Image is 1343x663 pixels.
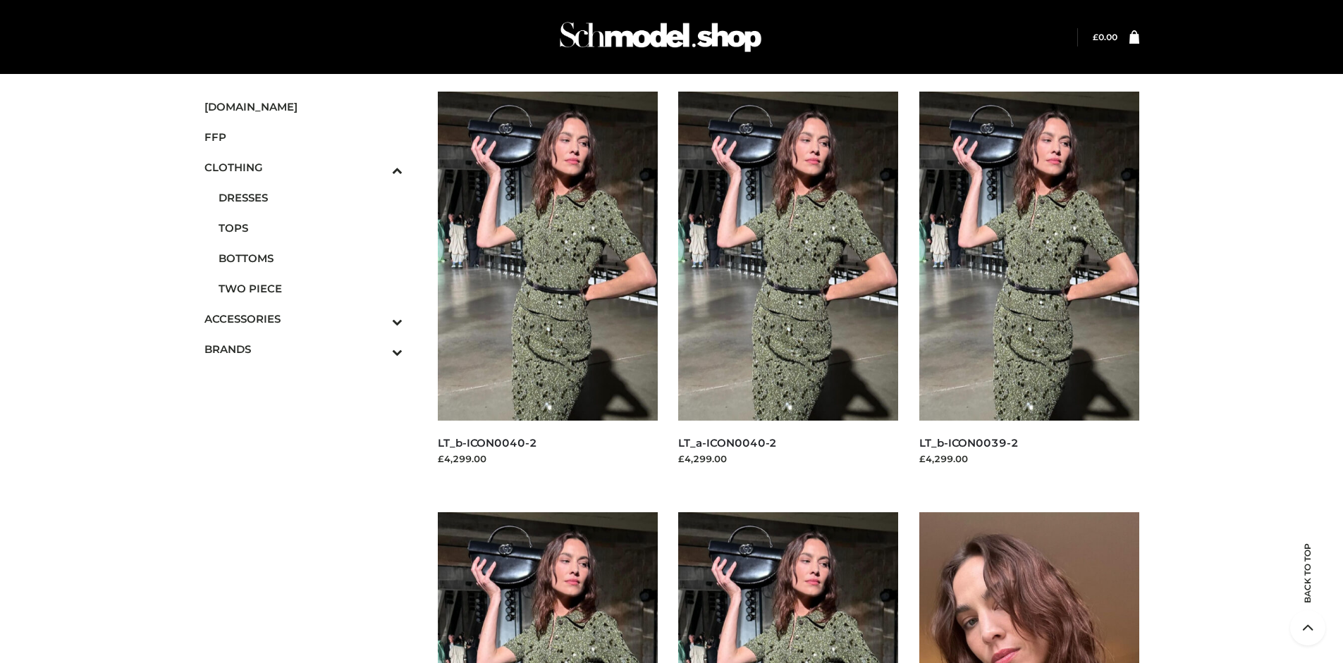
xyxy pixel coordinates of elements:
bdi: 0.00 [1093,32,1117,42]
span: £ [1093,32,1098,42]
a: LT_b-ICON0039-2 [919,436,1019,450]
span: BRANDS [204,341,403,357]
a: BRANDSToggle Submenu [204,334,403,364]
span: TWO PIECE [219,280,403,297]
button: Toggle Submenu [353,334,403,364]
a: LT_b-ICON0040-2 [438,436,537,450]
div: £4,299.00 [919,452,1139,466]
span: ACCESSORIES [204,311,403,327]
a: CLOTHINGToggle Submenu [204,152,403,182]
span: TOPS [219,220,403,236]
div: £4,299.00 [678,452,898,466]
span: CLOTHING [204,159,403,175]
img: Schmodel Admin 964 [555,9,766,65]
a: [DOMAIN_NAME] [204,92,403,122]
a: TOPS [219,213,403,243]
span: BOTTOMS [219,250,403,266]
a: TWO PIECE [219,273,403,304]
span: [DOMAIN_NAME] [204,99,403,115]
a: LT_a-ICON0040-2 [678,436,777,450]
a: £0.00 [1093,32,1117,42]
a: BOTTOMS [219,243,403,273]
button: Toggle Submenu [353,304,403,334]
span: Back to top [1290,568,1325,603]
a: FFP [204,122,403,152]
span: DRESSES [219,190,403,206]
a: DRESSES [219,182,403,213]
div: £4,299.00 [438,452,658,466]
button: Toggle Submenu [353,152,403,182]
a: ACCESSORIESToggle Submenu [204,304,403,334]
span: FFP [204,129,403,145]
